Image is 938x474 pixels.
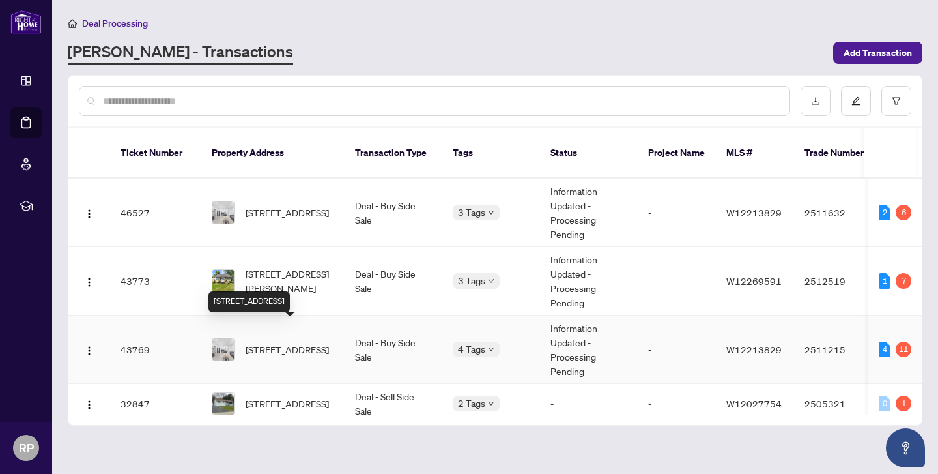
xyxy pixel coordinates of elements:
[458,396,485,411] span: 2 Tags
[10,10,42,34] img: logo
[79,271,100,291] button: Logo
[794,247,885,316] td: 2512519
[540,316,638,384] td: Information Updated - Processing Pending
[212,338,234,361] img: thumbnail-img
[201,128,345,179] th: Property Address
[638,384,716,424] td: -
[246,342,329,357] span: [STREET_ADDRESS]
[716,128,794,179] th: MLS #
[726,207,782,218] span: W12213829
[345,384,442,424] td: Deal - Sell Side Sale
[886,428,925,467] button: Open asap
[726,275,782,287] span: W12269591
[442,128,540,179] th: Tags
[345,179,442,247] td: Deal - Buy Side Sale
[110,179,201,247] td: 46527
[794,316,885,384] td: 2511215
[345,247,442,316] td: Deal - Buy Side Sale
[638,247,716,316] td: -
[110,247,201,316] td: 43773
[458,273,485,288] span: 3 Tags
[488,209,494,216] span: down
[794,128,885,179] th: Trade Number
[540,384,638,424] td: -
[84,346,94,356] img: Logo
[896,205,911,220] div: 6
[19,439,34,457] span: RP
[84,277,94,288] img: Logo
[896,396,911,411] div: 1
[84,400,94,410] img: Logo
[212,201,234,224] img: thumbnail-img
[110,128,201,179] th: Ticket Number
[892,96,901,106] span: filter
[540,247,638,316] td: Information Updated - Processing Pending
[110,316,201,384] td: 43769
[84,209,94,219] img: Logo
[726,344,782,355] span: W12213829
[79,202,100,223] button: Logo
[212,393,234,415] img: thumbnail-img
[844,42,912,63] span: Add Transaction
[345,128,442,179] th: Transaction Type
[540,179,638,247] td: Information Updated - Processing Pending
[638,179,716,247] td: -
[540,128,638,179] th: Status
[246,396,329,411] span: [STREET_ADDRESS]
[458,205,485,220] span: 3 Tags
[881,86,911,116] button: filter
[841,86,871,116] button: edit
[488,346,494,353] span: down
[896,342,911,357] div: 11
[488,278,494,284] span: down
[851,96,860,106] span: edit
[879,273,890,289] div: 1
[638,316,716,384] td: -
[79,339,100,360] button: Logo
[488,400,494,407] span: down
[246,267,334,295] span: [STREET_ADDRESS][PERSON_NAME]
[212,270,234,292] img: thumbnail-img
[811,96,820,106] span: download
[896,273,911,289] div: 7
[879,342,890,357] div: 4
[458,342,485,357] span: 4 Tags
[246,205,329,220] span: [STREET_ADDRESS]
[638,128,716,179] th: Project Name
[208,291,290,312] div: [STREET_ADDRESS]
[794,179,885,247] td: 2511632
[68,41,293,65] a: [PERSON_NAME] - Transactions
[345,316,442,384] td: Deal - Buy Side Sale
[79,393,100,414] button: Logo
[110,384,201,424] td: 32847
[833,42,922,64] button: Add Transaction
[879,396,890,411] div: 0
[68,19,77,28] span: home
[794,384,885,424] td: 2505321
[801,86,831,116] button: download
[726,398,782,409] span: W12027754
[82,18,148,29] span: Deal Processing
[879,205,890,220] div: 2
